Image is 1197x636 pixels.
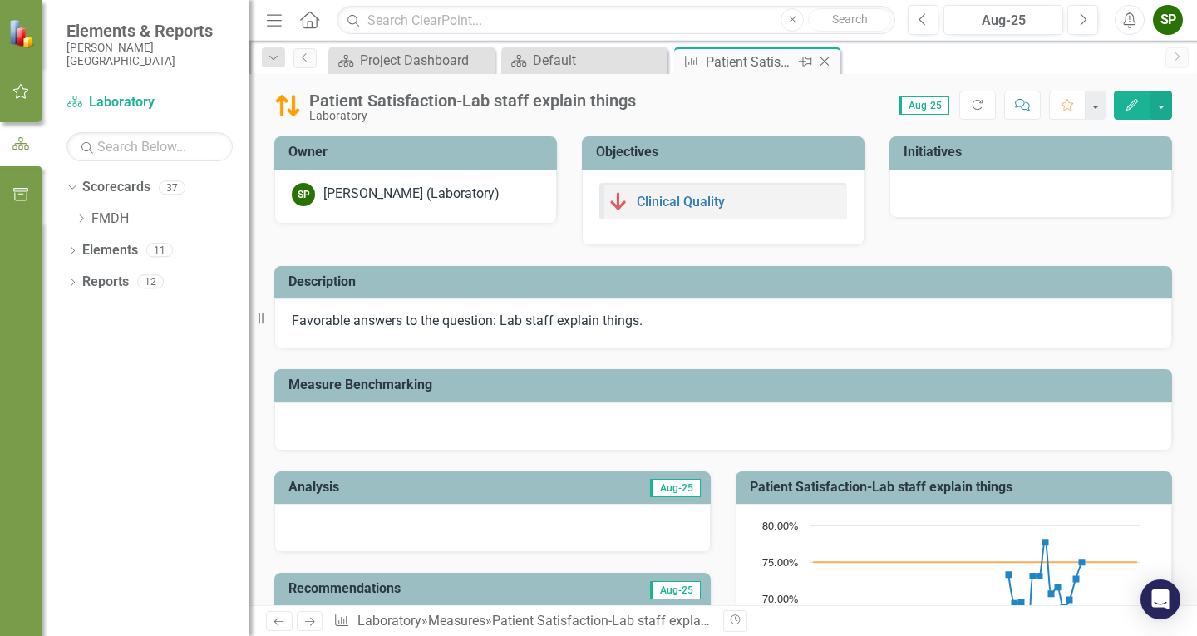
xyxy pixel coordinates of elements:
[650,479,701,497] span: Aug-25
[66,41,233,68] small: [PERSON_NAME][GEOGRAPHIC_DATA]
[337,6,895,35] input: Search ClearPoint...
[1012,600,1018,607] path: Oct-24, 69.4. Actual.
[288,145,549,160] h3: Owner
[706,52,795,72] div: Patient Satisfaction-Lab staff explain things
[82,241,138,260] a: Elements
[309,110,636,122] div: Laboratory
[608,191,628,211] img: Below Plan
[8,19,37,48] img: ClearPoint Strategy
[904,145,1164,160] h3: Initiatives
[1073,576,1080,583] path: Aug-25, 72.7. Actual.
[762,558,798,569] text: 75.00%
[1079,559,1086,565] path: Sep-25, 75. Actual.
[943,5,1063,35] button: Aug-25
[1066,597,1073,604] path: Jul-25, 69.9. Actual.
[1153,5,1183,35] button: SP
[1018,599,1025,605] path: Nov-24, 69.6. Actual.
[66,21,233,41] span: Elements & Reports
[332,50,490,71] a: Project Dashboard
[357,613,421,629] a: Laboratory
[82,178,150,197] a: Scorecards
[762,594,798,605] text: 70.00%
[288,377,1164,392] h3: Measure Benchmarking
[899,96,949,115] span: Aug-25
[810,559,1140,565] g: Target, line 2 of 2 with 54 data points.
[1140,579,1180,619] div: Open Intercom Messenger
[91,210,249,229] a: FMDH
[323,185,500,204] div: [PERSON_NAME] (Laboratory)
[505,50,663,71] a: Default
[596,145,856,160] h3: Objectives
[808,8,891,32] button: Search
[637,194,725,210] a: Clinical Quality
[492,613,751,629] div: Patient Satisfaction-Lab staff explain things
[1048,591,1055,598] path: Apr-25, 70.7. Actual.
[288,274,1164,289] h3: Description
[428,613,485,629] a: Measures
[333,612,711,631] div: » »
[292,312,1155,331] p: Favorable answers to the question: Lab staff explain things.
[288,581,571,596] h3: Recommendations
[274,92,301,119] img: Caution
[832,12,868,26] span: Search
[1037,573,1043,579] path: Feb-25, 73.1. Actual.
[159,180,185,195] div: 37
[949,11,1057,31] div: Aug-25
[82,273,129,292] a: Reports
[1006,572,1012,579] path: Sep-24, 73.3. Actual.
[750,480,1164,495] h3: Patient Satisfaction-Lab staff explain things
[288,480,492,495] h3: Analysis
[533,50,663,71] div: Default
[1055,584,1062,591] path: May-25, 71.6. Actual.
[309,91,636,110] div: Patient Satisfaction-Lab staff explain things
[1042,540,1049,546] path: Mar-25, 77.7. Actual.
[66,132,233,161] input: Search Below...
[762,521,798,532] text: 80.00%
[137,275,164,289] div: 12
[360,50,490,71] div: Project Dashboard
[1030,573,1037,579] path: Jan-25, 73.1. Actual.
[66,93,233,112] a: Laboratory
[650,581,701,599] span: Aug-25
[292,183,315,206] div: SP
[146,244,173,258] div: 11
